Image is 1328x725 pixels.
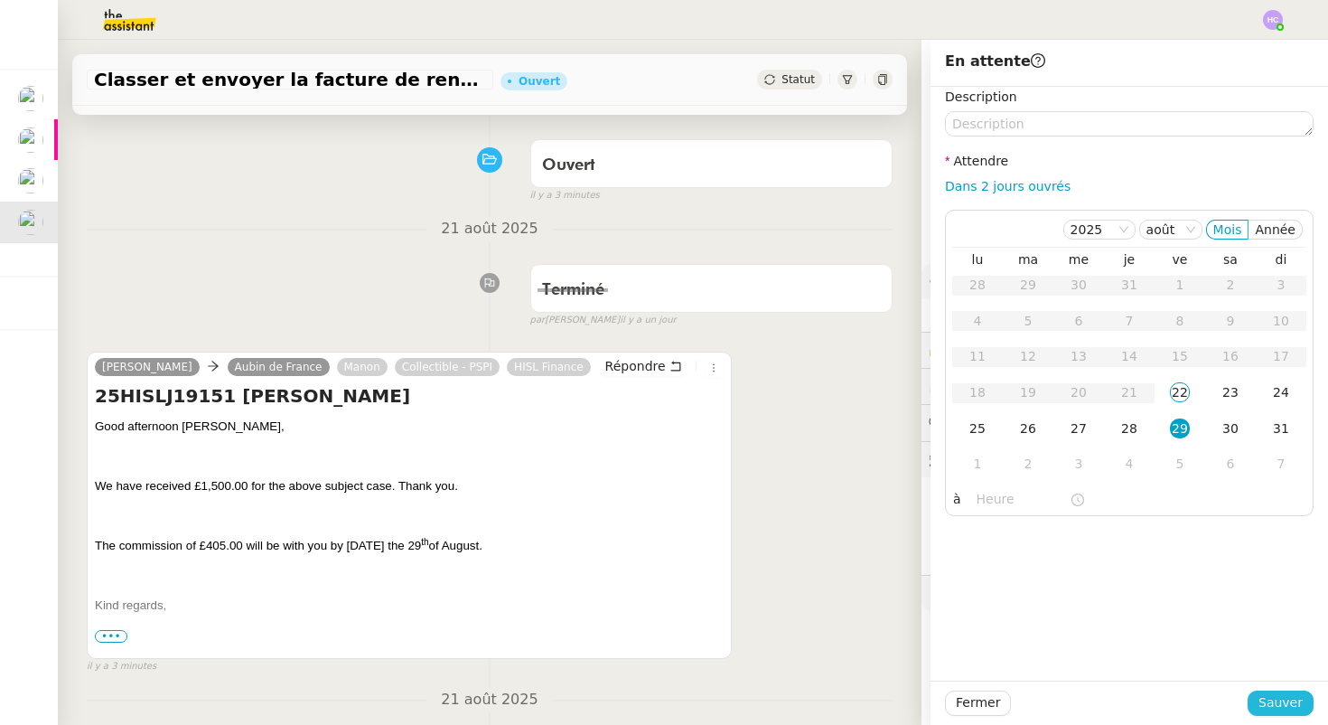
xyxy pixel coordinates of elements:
td: 01/09/2025 [952,447,1003,483]
span: il y a 3 minutes [87,659,156,674]
div: 4 [1119,454,1139,474]
span: Classer et envoyer la facture de renouvellement [94,71,486,89]
a: Collectible - PSPI [395,359,500,375]
img: svg [1263,10,1283,30]
button: Sauver [1248,691,1314,716]
td: 05/09/2025 [1155,447,1205,483]
span: ⚙️ [929,271,1023,292]
span: à [953,489,961,510]
span: Fermer [956,692,1000,713]
th: mer. [1053,251,1104,268]
span: [PERSON_NAME] [102,361,192,373]
td: 26/08/2025 [1003,411,1053,447]
div: 3 [1069,454,1089,474]
td: 27/08/2025 [1053,411,1104,447]
img: users%2FTDxDvmCjFdN3QFePFNGdQUcJcQk1%2Favatar%2F0cfb3a67-8790-4592-a9ec-92226c678442 [18,127,43,153]
td: 04/09/2025 [1104,447,1155,483]
div: 💬Commentaires [921,405,1328,440]
span: il y a un jour [620,313,676,328]
div: 1 [968,454,987,474]
span: ••• [95,630,127,643]
div: 22 [1170,382,1190,402]
span: Répondre [605,357,666,375]
div: Ouvert [519,76,560,87]
th: ven. [1155,251,1205,268]
div: 29 [1170,419,1190,438]
span: Ouvert [542,157,595,174]
div: ⏲️Tâches 47:15 [921,369,1328,404]
div: 🕵️Autres demandes en cours 7 [921,442,1328,477]
nz-select-item: août [1146,221,1195,239]
div: 31 [1271,419,1291,438]
div: 🧴Autres [921,576,1328,611]
td: 28/08/2025 [1104,411,1155,447]
div: 5 [1170,454,1190,474]
div: 6 [1220,454,1240,474]
td: 23/08/2025 [1205,375,1256,411]
td: 03/09/2025 [1053,447,1104,483]
span: 🕵️ [929,452,1155,466]
span: 21 août 2025 [426,688,552,712]
button: Fermer [945,691,1011,716]
div: 7 [1271,454,1291,474]
span: il y a 3 minutes [530,188,600,203]
a: Dans 2 jours ouvrés [945,179,1071,193]
td: 22/08/2025 [1155,375,1205,411]
td: 24/08/2025 [1256,375,1306,411]
th: sam. [1205,251,1256,268]
div: 🔐Données client [921,333,1328,368]
td: 25/08/2025 [952,411,1003,447]
th: lun. [952,251,1003,268]
a: Aubin de France [228,359,330,375]
span: Good afternoon [PERSON_NAME], [95,419,285,433]
td: 31/08/2025 [1256,411,1306,447]
small: [PERSON_NAME] [530,313,677,328]
div: 2 [1018,454,1038,474]
span: The commission of £405.00 will be with you by [DATE] the 29 of August. [95,539,482,552]
div: 24 [1271,382,1291,402]
div: 27 [1069,419,1089,438]
label: Attendre [945,154,1008,168]
div: ⚙️Procédures [921,264,1328,299]
span: ⏲️ [929,379,1061,393]
div: 28 [1119,419,1139,438]
span: 🔐 [929,340,1046,361]
td: 07/09/2025 [1256,447,1306,483]
th: jeu. [1104,251,1155,268]
div: 23 [1220,382,1240,402]
input: Heure [977,489,1070,510]
img: users%2Fa6PbEmLwvGXylUqKytRPpDpAx153%2Favatar%2Ffanny.png [18,86,43,111]
label: Description [945,89,1017,104]
sup: th [421,537,428,547]
div: 30 [1220,419,1240,438]
img: users%2FNmPW3RcGagVdwlUj0SIRjiM8zA23%2Favatar%2Fb3e8f68e-88d8-429d-a2bd-00fb6f2d12db [18,168,43,193]
img: users%2FSclkIUIAuBOhhDrbgjtrSikBoD03%2Favatar%2F48cbc63d-a03d-4817-b5bf-7f7aeed5f2a9 [18,210,43,235]
span: 💬 [929,415,1044,429]
div: 26 [1018,419,1038,438]
a: Manon [337,359,388,375]
span: Année [1255,222,1295,237]
span: Statut [781,73,815,86]
span: Kind regards, [95,598,166,612]
button: Répondre [599,356,688,376]
span: We have received £1,500.00 for the above subject case. Thank you. [95,479,458,493]
td: 29/08/2025 [1155,411,1205,447]
span: 🧴 [929,586,985,600]
span: En attente [945,52,1045,70]
div: 25 [968,419,987,438]
nz-select-item: 2025 [1071,221,1128,239]
td: 06/09/2025 [1205,447,1256,483]
span: HISL Finance [514,361,584,373]
span: 21 août 2025 [426,217,552,241]
td: 30/08/2025 [1205,411,1256,447]
span: Sauver [1258,692,1303,713]
span: par [530,313,546,328]
span: Mois [1213,222,1242,237]
th: dim. [1256,251,1306,268]
th: mar. [1003,251,1053,268]
span: Terminé [542,282,604,298]
h4: 25HISLJ19151 [PERSON_NAME] [95,383,724,409]
td: 02/09/2025 [1003,447,1053,483]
